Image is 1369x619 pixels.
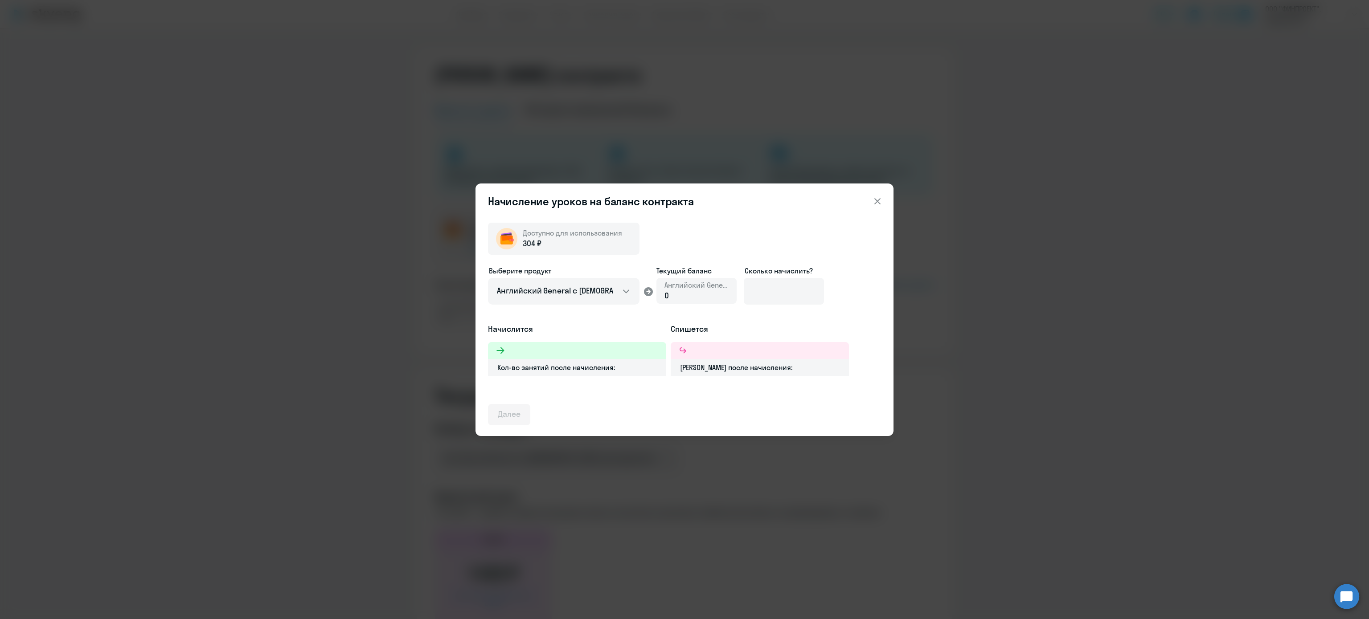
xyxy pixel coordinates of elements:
h5: Начислится [488,323,666,335]
header: Начисление уроков на баланс контракта [475,194,894,208]
button: Далее [488,404,530,425]
span: Английский General [664,280,729,290]
span: 304 ₽ [523,238,541,249]
span: Выберите продукт [489,266,551,275]
span: Доступно для использования [523,228,622,237]
div: Кол-во занятий после начисления: [488,359,666,376]
div: [PERSON_NAME] после начисления: [671,359,849,376]
div: Далее [498,408,521,420]
span: Сколько начислить? [745,266,813,275]
span: Текущий баланс [656,265,737,276]
span: 0 [664,290,669,301]
img: wallet-circle.png [496,228,517,249]
h5: Спишется [671,323,849,335]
